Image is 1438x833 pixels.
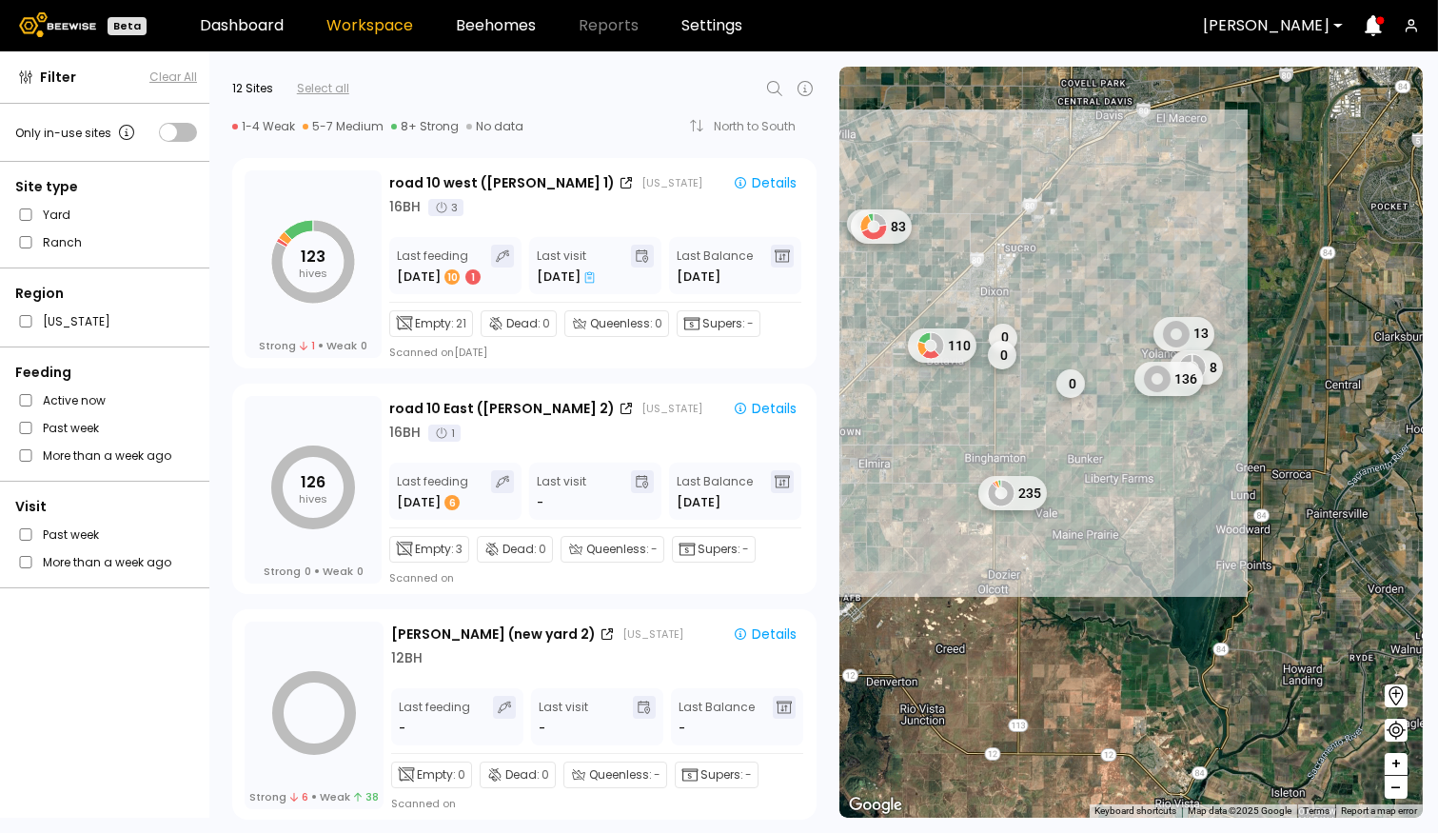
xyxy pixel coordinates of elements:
[537,268,595,287] div: [DATE]
[725,172,804,193] button: Details
[844,793,907,818] a: Open this area in Google Maps (opens a new window)
[564,310,669,337] div: Queenless:
[733,174,797,191] div: Details
[1385,753,1408,776] button: +
[1385,776,1408,799] button: –
[264,565,364,578] div: Strong Weak
[1391,776,1402,800] span: –
[539,541,546,558] span: 0
[15,363,197,383] div: Feeding
[733,625,797,643] div: Details
[149,69,197,86] button: Clear All
[301,471,325,493] tspan: 126
[397,470,468,512] div: Last feeding
[389,570,454,585] div: Scanned on
[480,762,556,788] div: Dead:
[1188,805,1291,816] span: Map data ©2025 Google
[391,648,423,668] div: 12 BH
[299,491,327,506] tspan: hives
[43,390,106,410] label: Active now
[354,790,379,803] span: 38
[844,793,907,818] img: Google
[542,766,549,783] span: 0
[1152,316,1213,350] div: 13
[677,268,720,287] span: [DATE]
[389,173,615,193] div: road 10 west ([PERSON_NAME] 1)
[391,119,459,134] div: 8+ Strong
[15,497,197,517] div: Visit
[725,624,804,645] button: Details
[677,470,753,512] div: Last Balance
[43,418,99,438] label: Past week
[389,399,615,419] div: road 10 East ([PERSON_NAME] 2)
[391,625,596,645] div: [PERSON_NAME] (new yard 2)
[539,696,588,738] div: Last visit
[299,266,327,281] tspan: hives
[579,18,639,33] span: Reports
[40,68,76,88] span: Filter
[108,17,147,35] div: Beta
[477,536,553,563] div: Dead:
[428,425,461,442] div: 1
[249,790,380,803] div: Strong Weak
[714,121,809,132] div: North to South
[391,796,456,811] div: Scanned on
[15,284,197,304] div: Region
[641,401,702,416] div: [US_STATE]
[200,18,284,33] a: Dashboard
[677,245,753,287] div: Last Balance
[361,339,367,352] span: 0
[679,719,685,738] span: -
[542,315,550,332] span: 0
[19,12,96,37] img: Beewise logo
[290,790,308,803] span: 6
[1134,362,1203,396] div: 136
[232,80,273,97] div: 12 Sites
[988,323,1016,351] div: 0
[303,119,384,134] div: 5-7 Medium
[357,565,364,578] span: 0
[232,119,295,134] div: 1-4 Weak
[15,121,138,144] div: Only in-use sites
[397,245,483,287] div: Last feeding
[675,762,758,788] div: Supers:
[747,315,754,332] span: -
[389,345,487,360] div: Scanned on [DATE]
[43,205,70,225] label: Yard
[537,245,595,287] div: Last visit
[399,719,407,738] div: -
[563,762,667,788] div: Queenless:
[43,311,110,331] label: [US_STATE]
[851,209,912,244] div: 83
[456,541,463,558] span: 3
[326,18,413,33] a: Workspace
[43,446,171,466] label: More than a week ago
[977,476,1046,510] div: 235
[681,18,742,33] a: Settings
[1303,805,1330,816] a: Terms (opens in new tab)
[259,339,367,352] div: Strong Weak
[300,339,315,352] span: 1
[742,541,749,558] span: -
[389,197,421,217] div: 16 BH
[397,268,483,287] div: [DATE]
[1390,752,1402,776] span: +
[677,493,720,512] span: [DATE]
[679,696,755,738] div: Last Balance
[846,208,875,237] div: 0
[1055,369,1084,398] div: 0
[43,525,99,545] label: Past week
[651,541,658,558] span: -
[444,269,460,285] div: 10
[399,696,470,738] div: Last feeding
[428,199,463,216] div: 3
[725,398,804,419] button: Details
[908,328,976,363] div: 110
[43,552,171,572] label: More than a week ago
[391,762,472,788] div: Empty:
[301,246,325,268] tspan: 123
[43,232,82,252] label: Ranch
[641,175,702,190] div: [US_STATE]
[481,310,557,337] div: Dead:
